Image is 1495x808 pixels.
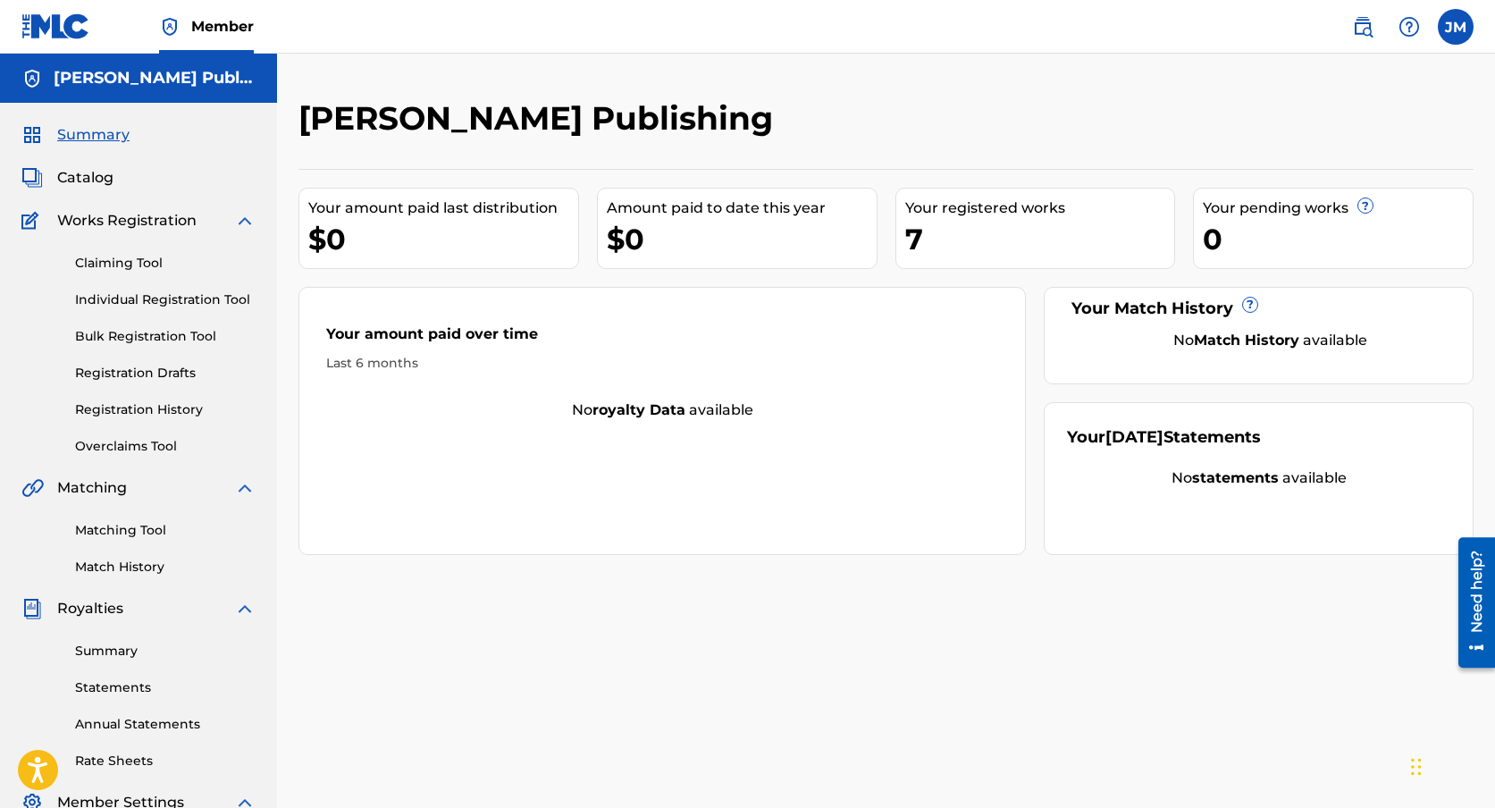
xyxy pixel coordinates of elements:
[299,400,1025,421] div: No available
[21,124,43,146] img: Summary
[191,16,254,37] span: Member
[592,401,685,418] strong: royalty data
[1406,722,1495,808] iframe: Chat Widget
[57,477,127,499] span: Matching
[57,124,130,146] span: Summary
[1067,467,1450,489] div: No available
[234,477,256,499] img: expand
[57,167,113,189] span: Catalog
[75,290,256,309] a: Individual Registration Tool
[1445,531,1495,675] iframe: Resource Center
[1345,9,1381,45] a: Public Search
[21,167,113,189] a: CatalogCatalog
[75,521,256,540] a: Matching Tool
[21,477,44,499] img: Matching
[607,219,877,259] div: $0
[75,400,256,419] a: Registration History
[1067,425,1261,450] div: Your Statements
[1358,198,1373,213] span: ?
[1438,9,1474,45] div: User Menu
[21,13,90,39] img: MLC Logo
[75,642,256,661] a: Summary
[308,219,578,259] div: $0
[1398,16,1420,38] img: help
[1067,297,1450,321] div: Your Match History
[326,324,998,354] div: Your amount paid over time
[75,752,256,770] a: Rate Sheets
[607,198,877,219] div: Amount paid to date this year
[234,210,256,231] img: expand
[326,354,998,373] div: Last 6 months
[308,198,578,219] div: Your amount paid last distribution
[234,598,256,619] img: expand
[75,254,256,273] a: Claiming Tool
[905,219,1175,259] div: 7
[905,198,1175,219] div: Your registered works
[1411,740,1422,794] div: Drag
[1203,219,1473,259] div: 0
[75,364,256,383] a: Registration Drafts
[75,558,256,577] a: Match History
[1391,9,1427,45] div: Help
[54,68,256,88] h5: Jacob Montes Publishing
[21,210,45,231] img: Works Registration
[75,327,256,346] a: Bulk Registration Tool
[159,16,181,38] img: Top Rightsholder
[75,715,256,734] a: Annual Statements
[21,598,43,619] img: Royalties
[75,678,256,697] a: Statements
[1192,469,1279,486] strong: statements
[1089,330,1450,351] div: No available
[1105,427,1163,447] span: [DATE]
[57,598,123,619] span: Royalties
[298,98,782,139] h2: [PERSON_NAME] Publishing
[21,124,130,146] a: SummarySummary
[1194,332,1299,349] strong: Match History
[21,68,43,89] img: Accounts
[1352,16,1373,38] img: search
[21,167,43,189] img: Catalog
[1243,298,1257,312] span: ?
[57,210,197,231] span: Works Registration
[75,437,256,456] a: Overclaims Tool
[1203,198,1473,219] div: Your pending works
